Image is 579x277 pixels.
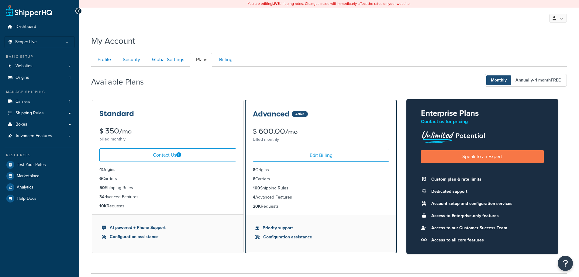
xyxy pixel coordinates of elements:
li: Advanced Features [5,130,74,142]
span: Analytics [17,185,33,190]
a: Security [116,53,145,67]
b: FREE [551,77,561,83]
span: Annually [511,75,565,85]
strong: 8 [253,176,255,182]
li: Advanced Features [253,194,389,201]
h3: Standard [99,110,134,118]
li: Origins [253,167,389,173]
a: Boxes [5,119,74,130]
strong: 6 [99,175,102,182]
li: Requests [99,203,236,209]
a: Plans [190,53,212,67]
li: Custom plan & rate limits [428,175,512,184]
b: LIVE [272,1,280,6]
strong: 50 [99,185,105,191]
span: Marketplace [17,174,40,179]
p: Contact us for pricing [421,117,544,126]
small: /mo [285,127,298,136]
h1: My Account [91,35,135,47]
span: Monthly [486,75,511,85]
li: Shipping Rules [99,185,236,191]
span: 2 [68,133,71,139]
span: Websites [16,64,33,69]
strong: 10K [99,203,107,209]
a: Profile [91,53,116,67]
div: Manage Shipping [5,89,74,95]
li: AI-powered + Phone Support [102,224,234,231]
a: Global Settings [146,53,189,67]
li: Carriers [253,176,389,182]
a: Contact Us [99,148,236,161]
span: Shipping Rules [16,111,44,116]
div: Basic Setup [5,54,74,59]
li: Priority support [255,225,387,231]
li: Carriers [5,96,74,107]
li: Requests [253,203,389,210]
span: Advanced Features [16,133,52,139]
span: Test Your Rates [17,162,46,168]
button: Monthly Annually- 1 monthFREE [485,74,567,87]
div: $ 600.00 [253,128,389,135]
div: $ 350 [99,127,236,135]
a: Carriers 4 [5,96,74,107]
li: Websites [5,61,74,72]
a: Origins 1 [5,72,74,83]
a: ShipperHQ Home [6,5,52,17]
li: Origins [99,166,236,173]
li: Access to all core features [428,236,512,244]
div: billed monthly [253,135,389,144]
li: Configuration assistance [102,234,234,240]
div: Active [292,111,308,117]
a: Help Docs [5,193,74,204]
a: Test Your Rates [5,159,74,170]
span: Carriers [16,99,30,104]
strong: 4 [99,166,102,173]
a: Analytics [5,182,74,193]
div: billed monthly [99,135,236,144]
strong: 3 [99,194,102,200]
span: - 1 month [533,77,561,83]
li: Access to our Customer Success Team [428,224,512,232]
a: Edit Billing [253,149,389,162]
span: Help Docs [17,196,36,201]
div: Resources [5,153,74,158]
span: 1 [69,75,71,80]
strong: 4 [253,194,255,200]
a: Billing [213,53,237,67]
span: Boxes [16,122,27,127]
h3: Advanced [253,110,290,118]
img: Unlimited Potential [421,129,485,143]
li: Advanced Features [99,194,236,200]
button: Open Resource Center [558,256,573,271]
span: Origins [16,75,29,80]
span: Scope: Live [15,40,37,45]
h2: Enterprise Plans [421,109,544,118]
li: Access to Enterprise-only features [428,212,512,220]
span: Dashboard [16,24,36,29]
li: Dedicated support [428,187,512,196]
strong: 100 [253,185,260,191]
li: Configuration assistance [255,234,387,241]
strong: 20K [253,203,261,209]
h2: Available Plans [91,78,153,86]
small: /mo [119,127,132,136]
li: Carriers [99,175,236,182]
li: Shipping Rules [253,185,389,192]
span: 2 [68,64,71,69]
a: Shipping Rules [5,108,74,119]
a: Marketplace [5,171,74,182]
a: Dashboard [5,21,74,33]
a: Websites 2 [5,61,74,72]
li: Account setup and configuration services [428,199,512,208]
span: 4 [68,99,71,104]
a: Advanced Features 2 [5,130,74,142]
strong: 8 [253,167,255,173]
a: Speak to an Expert [421,150,544,163]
